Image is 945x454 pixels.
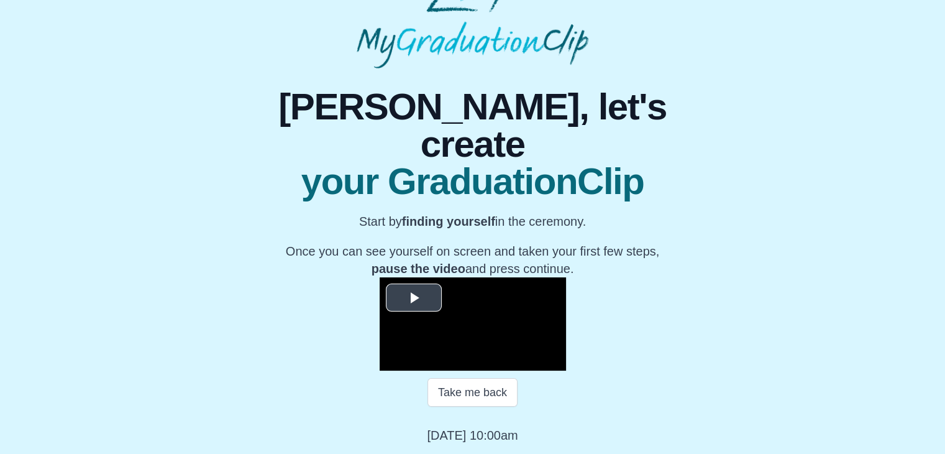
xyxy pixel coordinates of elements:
[402,215,495,228] b: finding yourself
[427,427,518,444] p: [DATE] 10:00am
[236,88,709,163] span: [PERSON_NAME], let's create
[427,378,518,407] button: Take me back
[236,243,709,277] p: Once you can see yourself on screen and taken your first few steps, and press continue.
[236,213,709,230] p: Start by in the ceremony.
[236,163,709,200] span: your GraduationClip
[380,277,566,371] div: Video Player
[386,284,442,312] button: Play Video
[372,262,465,276] b: pause the video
